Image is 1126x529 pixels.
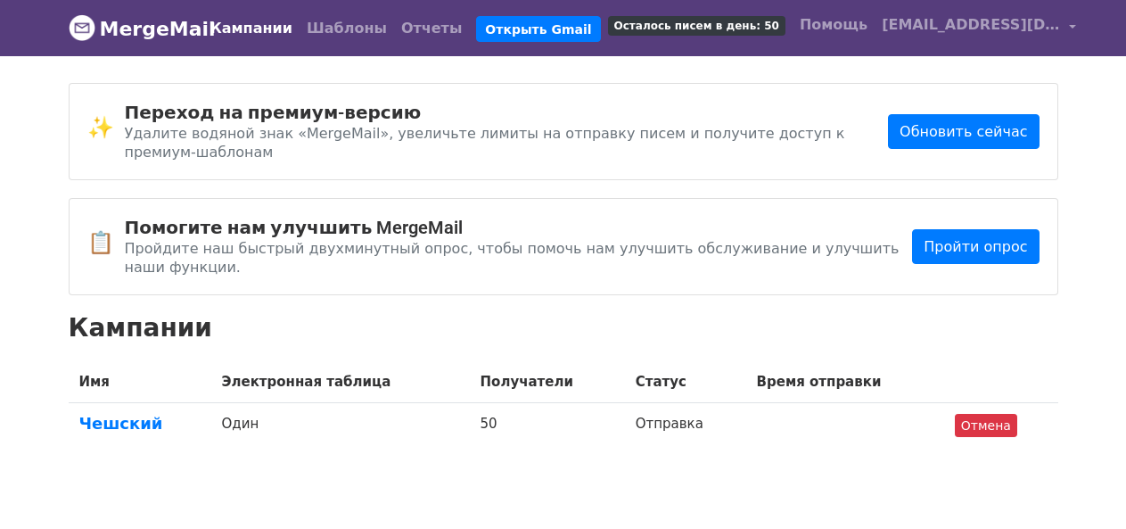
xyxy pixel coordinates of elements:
[222,416,259,432] font: Один
[69,14,95,41] img: Логотип MergeMail
[955,414,1017,437] a: Отмена
[69,10,189,47] a: MergeMail
[888,114,1039,149] a: Обновить сейчас
[210,20,292,37] font: Кампании
[401,20,462,37] font: Отчеты
[203,11,300,46] a: Кампании
[79,414,201,434] a: Чешский
[875,7,1083,49] a: [EMAIL_ADDRESS][DOMAIN_NAME]
[476,16,600,43] a: Открыть Gmail
[614,20,779,32] font: Осталось писем в день: 50
[636,416,703,432] font: Отправка
[924,238,1027,255] font: Пройти опрос
[125,217,464,238] font: Помогите нам улучшить MergeMail
[307,20,387,37] font: Шаблоны
[125,240,900,276] font: Пройдите наш быстрый двухминутный опрос, чтобы помочь нам улучшить обслуживание и улучшить наши ф...
[69,313,213,343] font: Кампании
[481,416,497,432] font: 50
[300,11,394,46] a: Шаблоны
[394,11,469,46] a: Отчеты
[222,374,391,390] font: Электронная таблица
[125,102,422,123] font: Переход на премиум-версию
[125,125,845,161] font: Удалите водяной знак «MergeMail», увеличьте лимиты на отправку писем и получите доступ к премиум-...
[793,7,875,43] a: Помощь
[757,374,882,390] font: Время отправки
[87,230,114,255] font: 📋
[900,123,1027,140] font: Обновить сейчас
[800,16,867,33] font: Помощь
[481,374,573,390] font: Получатели
[912,229,1039,264] a: Пройти опрос
[485,21,591,36] font: Открыть Gmail
[79,414,163,433] font: Чешский
[961,418,1011,433] font: Отмена
[601,7,793,43] a: Осталось писем в день: 50
[636,374,686,390] font: Статус
[87,115,114,140] font: ✨
[79,374,110,390] font: Имя
[100,18,216,40] font: MergeMail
